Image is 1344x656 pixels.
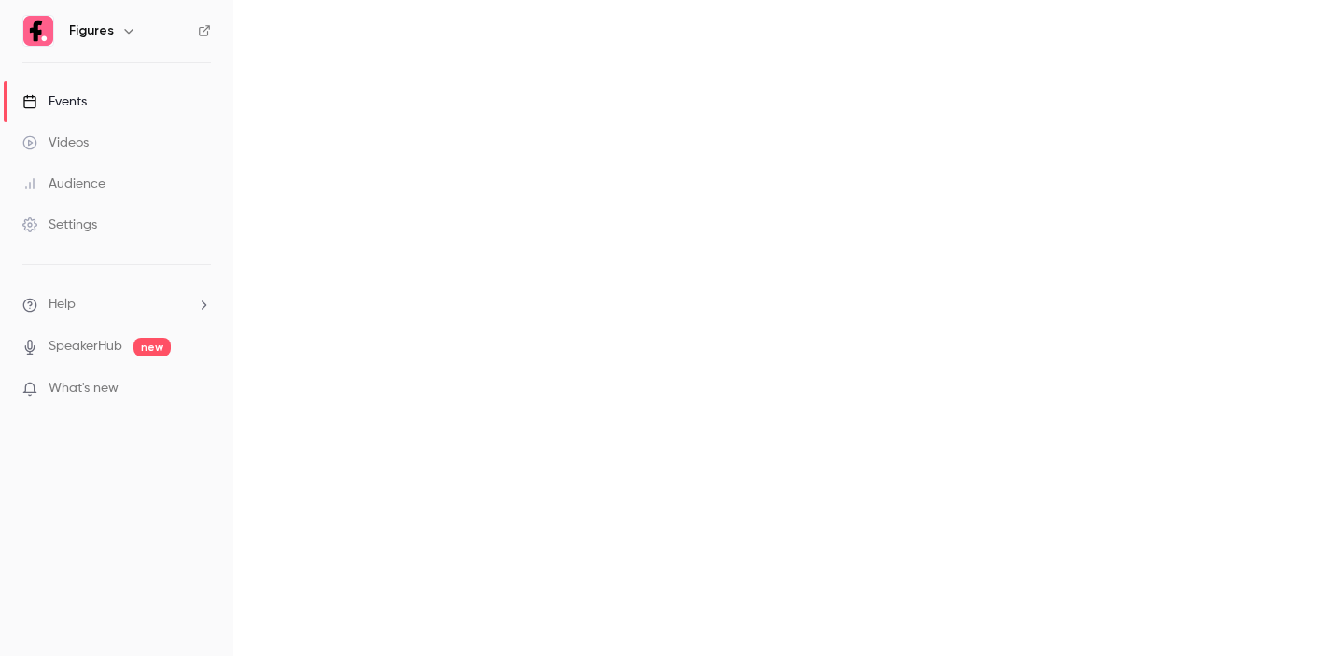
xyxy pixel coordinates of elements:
[49,337,122,356] a: SpeakerHub
[22,174,105,193] div: Audience
[22,92,87,111] div: Events
[49,295,76,314] span: Help
[23,16,53,46] img: Figures
[22,216,97,234] div: Settings
[22,133,89,152] div: Videos
[69,21,114,40] h6: Figures
[133,338,171,356] span: new
[22,295,211,314] li: help-dropdown-opener
[49,379,119,398] span: What's new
